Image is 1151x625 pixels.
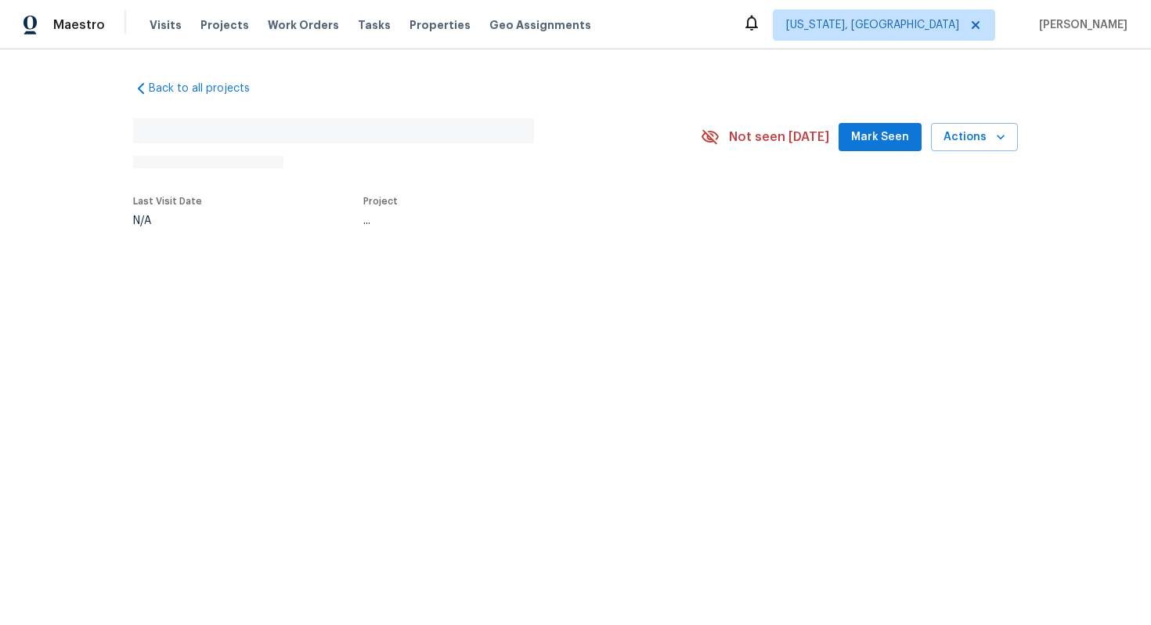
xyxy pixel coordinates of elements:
span: Last Visit Date [133,197,202,206]
span: Tasks [358,20,391,31]
span: Projects [200,17,249,33]
span: [PERSON_NAME] [1033,17,1128,33]
a: Back to all projects [133,81,283,96]
span: Project [363,197,398,206]
span: Properties [410,17,471,33]
button: Mark Seen [839,123,922,152]
span: Mark Seen [851,128,909,147]
span: Not seen [DATE] [729,129,829,145]
span: Geo Assignments [489,17,591,33]
button: Actions [931,123,1018,152]
span: Work Orders [268,17,339,33]
span: Actions [944,128,1005,147]
span: Maestro [53,17,105,33]
span: [US_STATE], [GEOGRAPHIC_DATA] [786,17,959,33]
div: ... [363,215,664,226]
div: N/A [133,215,202,226]
span: Visits [150,17,182,33]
